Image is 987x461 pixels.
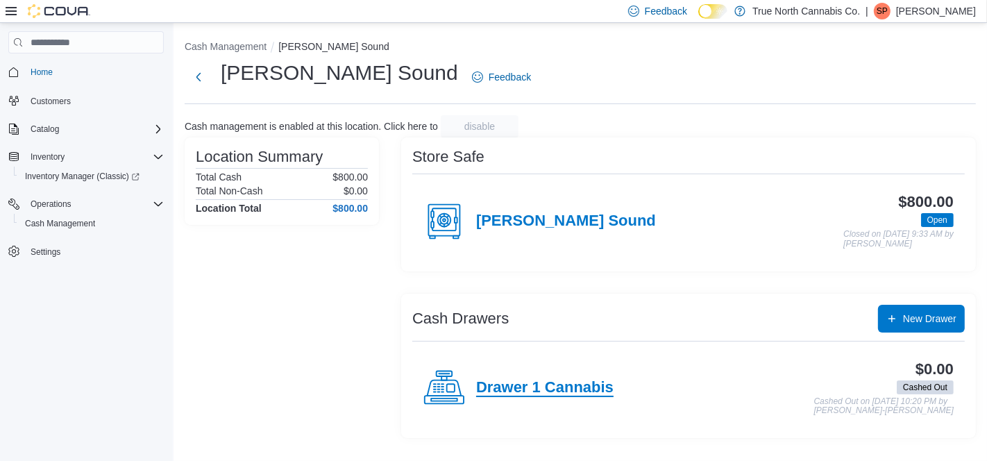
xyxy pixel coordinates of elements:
span: Inventory Manager (Classic) [19,168,164,185]
p: Closed on [DATE] 9:33 AM by [PERSON_NAME] [843,230,954,249]
h3: Store Safe [412,149,484,165]
button: Operations [3,194,169,214]
span: Catalog [25,121,164,137]
nav: An example of EuiBreadcrumbs [185,40,976,56]
nav: Complex example [8,56,164,298]
h3: $0.00 [916,361,954,378]
span: Home [25,63,164,81]
span: New Drawer [903,312,956,326]
button: [PERSON_NAME] Sound [278,41,389,52]
span: Operations [31,199,71,210]
button: Operations [25,196,77,212]
span: Customers [25,92,164,109]
h6: Total Non-Cash [196,185,263,196]
a: Home [25,64,58,81]
span: Operations [25,196,164,212]
p: | [866,3,868,19]
input: Dark Mode [698,4,727,19]
span: Home [31,67,53,78]
button: New Drawer [878,305,965,333]
h4: Drawer 1 Cannabis [476,379,614,397]
h4: Location Total [196,203,262,214]
button: Inventory [25,149,70,165]
button: disable [441,115,518,137]
button: Inventory [3,147,169,167]
span: Customers [31,96,71,107]
p: $0.00 [344,185,368,196]
button: Catalog [3,119,169,139]
span: Open [927,214,947,226]
p: [PERSON_NAME] [896,3,976,19]
p: $800.00 [332,171,368,183]
button: Catalog [25,121,65,137]
a: Inventory Manager (Classic) [14,167,169,186]
span: SP [877,3,888,19]
button: Home [3,62,169,82]
a: Feedback [466,63,537,91]
span: Inventory [25,149,164,165]
span: Open [921,213,954,227]
p: Cash management is enabled at this location. Click here to [185,121,438,132]
p: Cashed Out on [DATE] 10:20 PM by [PERSON_NAME]-[PERSON_NAME] [814,397,954,416]
span: Feedback [645,4,687,18]
span: Inventory [31,151,65,162]
h3: Location Summary [196,149,323,165]
h1: [PERSON_NAME] Sound [221,59,458,87]
span: Settings [31,246,60,258]
span: Catalog [31,124,59,135]
button: Customers [3,90,169,110]
span: Cashed Out [897,380,954,394]
span: disable [464,119,495,133]
button: Cash Management [185,41,267,52]
button: Cash Management [14,214,169,233]
span: Cashed Out [903,381,947,394]
h4: [PERSON_NAME] Sound [476,212,656,230]
button: Settings [3,242,169,262]
h6: Total Cash [196,171,242,183]
span: Inventory Manager (Classic) [25,171,140,182]
span: Feedback [489,70,531,84]
div: Sandi Pew [874,3,891,19]
a: Cash Management [19,215,101,232]
span: Cash Management [25,218,95,229]
h3: Cash Drawers [412,310,509,327]
a: Customers [25,93,76,110]
a: Settings [25,244,66,260]
span: Cash Management [19,215,164,232]
p: True North Cannabis Co. [752,3,860,19]
a: Inventory Manager (Classic) [19,168,145,185]
h4: $800.00 [332,203,368,214]
button: Next [185,63,212,91]
img: Cova [28,4,90,18]
h3: $800.00 [899,194,954,210]
span: Settings [25,243,164,260]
